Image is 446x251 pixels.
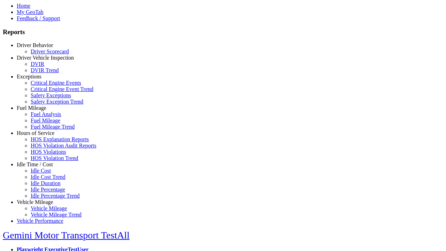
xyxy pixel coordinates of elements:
a: Fuel Mileage [31,117,60,123]
a: Safety Exceptions [31,92,71,98]
a: Driver Scorecard [31,48,69,54]
a: Driver Vehicle Inspection [17,55,74,61]
a: Idle Percentage [31,187,65,192]
a: Driver Behavior [17,42,53,48]
a: HOS Violation Audit Reports [31,143,97,149]
h3: Reports [3,28,443,36]
a: Hours of Service [17,130,54,136]
a: Home [17,3,30,9]
a: Idle Cost [31,168,51,174]
a: Vehicle Performance [17,218,63,224]
a: Idle Duration [31,180,61,186]
a: Gemini Motor Transport TestAll [3,230,130,241]
a: Vehicle Mileage Trend [31,212,82,218]
a: Critical Engine Event Trend [31,86,93,92]
a: Safety Exception Trend [31,99,83,105]
a: Idle Percentage Trend [31,193,79,199]
a: DVIR Trend [31,67,59,73]
a: Vehicle Mileage [17,199,53,205]
a: DVIR [31,61,44,67]
a: Exceptions [17,74,41,79]
a: Idle Time / Cost [17,161,53,167]
a: Critical Engine Events [31,80,81,86]
a: HOS Violation Trend [31,155,78,161]
a: Fuel Mileage [17,105,46,111]
a: Feedback / Support [17,15,60,21]
a: Idle Cost Trend [31,174,66,180]
a: Fuel Analysis [31,111,61,117]
a: HOS Explanation Reports [31,136,89,142]
a: HOS Violations [31,149,66,155]
a: Fuel Mileage Trend [31,124,75,130]
a: Vehicle Mileage [31,205,67,211]
a: My GeoTab [17,9,44,15]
